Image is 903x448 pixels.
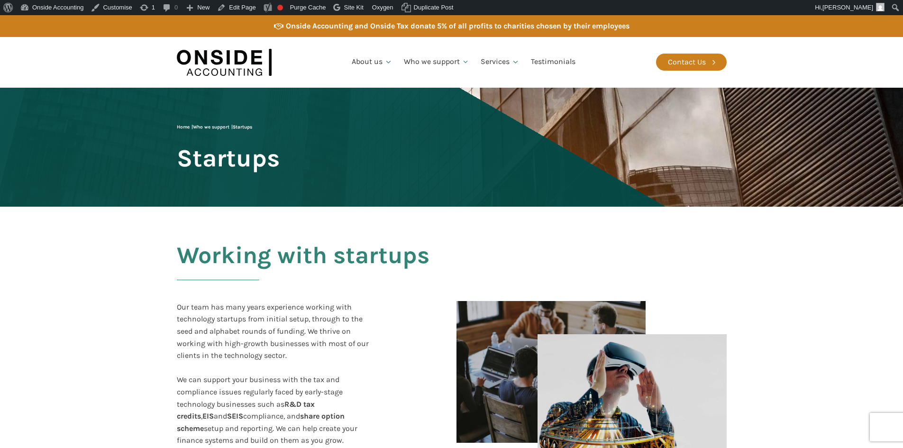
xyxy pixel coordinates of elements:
[177,44,272,81] img: Onside Accounting
[344,4,364,11] span: Site Kit
[656,54,727,71] a: Contact Us
[177,124,252,130] span: | |
[193,124,229,130] a: Who we support
[177,124,190,130] a: Home
[286,20,629,32] div: Onside Accounting and Onside Tax donate 5% of all profits to charities chosen by their employees
[822,4,873,11] span: [PERSON_NAME]
[525,46,581,78] a: Testimonials
[233,124,252,130] span: Startups
[277,5,283,10] div: Focus keyphrase not set
[177,411,345,433] b: share option scheme
[202,411,214,421] b: EIS
[177,145,280,171] span: Startups
[398,46,475,78] a: Who we support
[346,46,398,78] a: About us
[227,411,243,421] b: SEIS
[668,56,706,68] div: Contact Us
[177,242,727,292] h2: Working with startups
[475,46,525,78] a: Services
